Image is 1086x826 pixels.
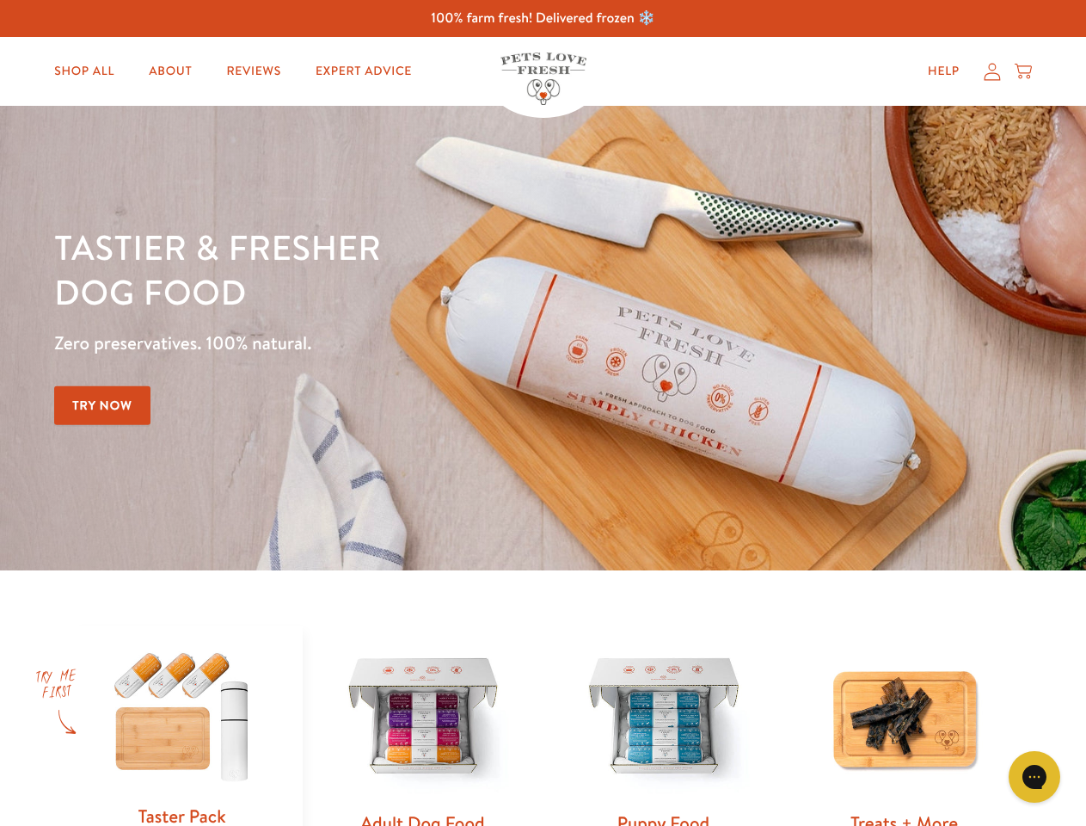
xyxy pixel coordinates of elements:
[500,52,586,105] img: Pets Love Fresh
[212,54,294,89] a: Reviews
[40,54,128,89] a: Shop All
[54,386,150,425] a: Try Now
[54,225,706,314] h1: Tastier & fresher dog food
[135,54,206,89] a: About
[302,54,426,89] a: Expert Advice
[1000,745,1069,809] iframe: Gorgias live chat messenger
[54,328,706,359] p: Zero preservatives. 100% natural.
[914,54,973,89] a: Help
